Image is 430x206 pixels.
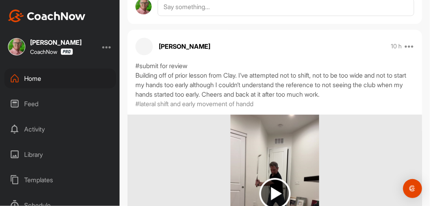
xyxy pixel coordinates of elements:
[4,69,116,88] div: Home
[4,119,116,139] div: Activity
[4,145,116,164] div: Library
[4,170,116,190] div: Templates
[30,48,73,55] div: CoachNow
[8,38,25,55] img: square_6ab801a82ed2aee2fbfac5bb68403784.jpg
[8,10,86,22] img: CoachNow
[159,42,210,51] p: [PERSON_NAME]
[30,39,82,46] div: [PERSON_NAME]
[135,99,253,109] p: #lateral shift and early movement of handd
[391,42,402,50] p: 10 h
[135,61,414,99] div: #submit for review Building off of prior lesson from Clay. I’ve attempted not to shift, not to be...
[4,94,116,114] div: Feed
[403,179,422,198] div: Open Intercom Messenger
[61,48,73,55] img: CoachNow Pro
